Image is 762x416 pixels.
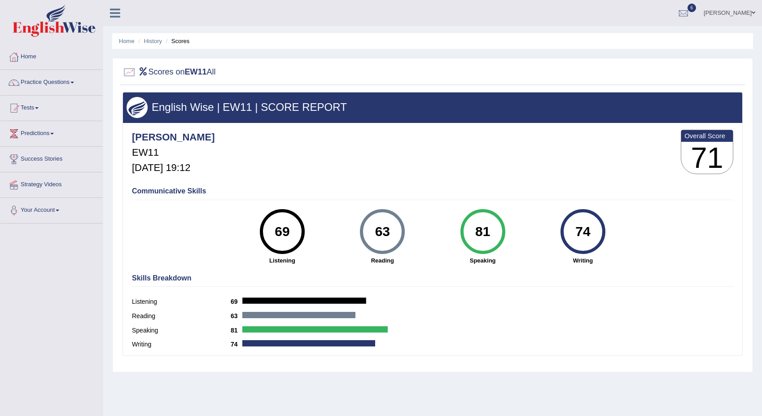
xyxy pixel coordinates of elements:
strong: Writing [537,256,628,265]
h5: EW11 [132,147,215,158]
span: 6 [688,4,696,12]
a: Predictions [0,121,103,144]
a: Home [119,38,135,44]
strong: Speaking [437,256,528,265]
b: 63 [231,312,242,320]
label: Writing [132,340,231,349]
h3: 71 [681,142,733,174]
b: EW11 [185,67,207,76]
b: 81 [231,327,242,334]
a: Tests [0,96,103,118]
strong: Listening [236,256,328,265]
div: 63 [366,213,399,250]
a: Success Stories [0,147,103,169]
h4: [PERSON_NAME] [132,132,215,143]
h2: Scores on All [123,66,216,79]
a: Home [0,44,103,67]
div: 74 [566,213,599,250]
label: Speaking [132,326,231,335]
h5: [DATE] 19:12 [132,162,215,173]
label: Listening [132,297,231,307]
h3: English Wise | EW11 | SCORE REPORT [127,101,739,113]
strong: Reading [337,256,428,265]
a: Strategy Videos [0,172,103,195]
li: Scores [164,37,190,45]
label: Reading [132,311,231,321]
a: History [144,38,162,44]
a: Practice Questions [0,70,103,92]
h4: Communicative Skills [132,187,733,195]
h4: Skills Breakdown [132,274,733,282]
b: Overall Score [684,132,730,140]
img: wings.png [127,97,148,118]
div: 81 [466,213,499,250]
a: Your Account [0,198,103,220]
b: 69 [231,298,242,305]
div: 69 [266,213,298,250]
b: 74 [231,341,242,348]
